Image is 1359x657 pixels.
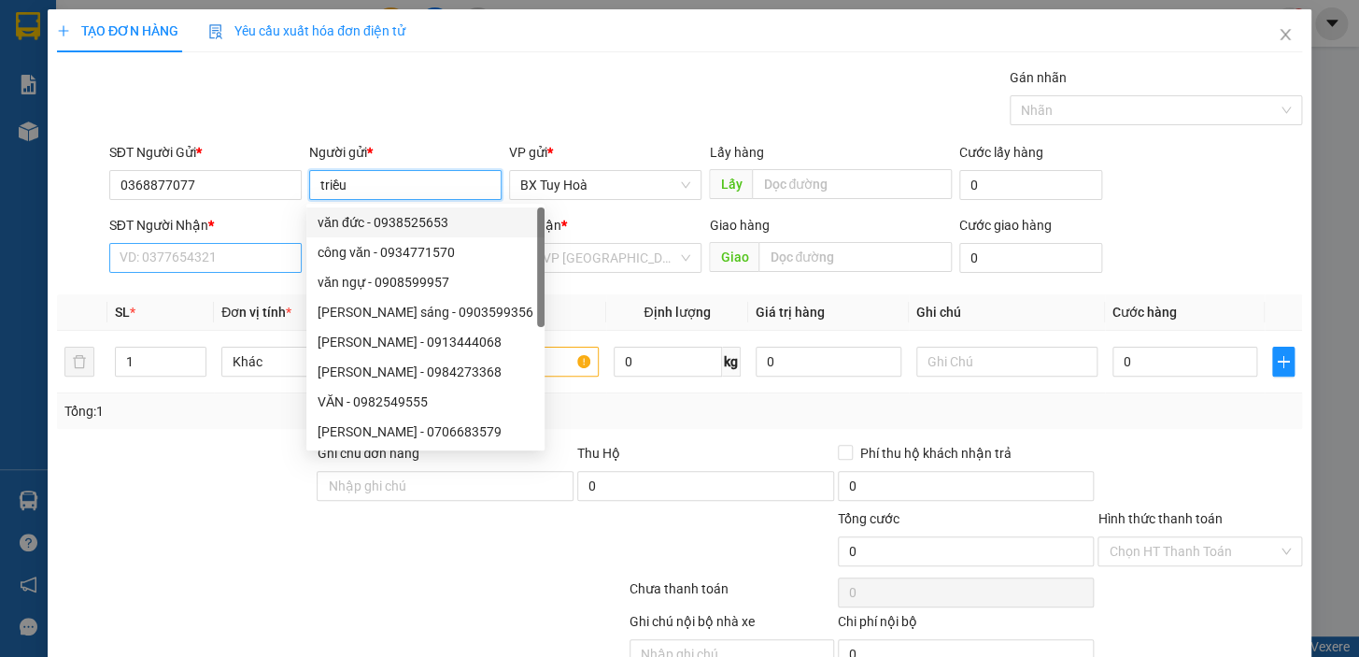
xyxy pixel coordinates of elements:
span: Giao [709,242,758,272]
span: Yêu cầu xuất hóa đơn điện tử [208,23,405,38]
label: Ghi chú đơn hàng [317,446,419,461]
div: Văn Hoàng - 0706683579 [306,417,545,447]
span: Đơn vị tính [221,305,291,320]
span: Khác [233,348,391,376]
div: văn ngự - 0908599957 [318,272,533,293]
button: Close [1259,9,1311,62]
span: kg [722,347,741,377]
button: delete [64,347,94,377]
span: Phí thu hộ khách nhận trả [853,443,1019,464]
div: văn đức - 0938525653 [318,212,533,233]
input: Cước giao hàng [959,243,1102,273]
label: Cước giao hàng [959,218,1052,233]
button: plus [1272,347,1295,377]
span: Lấy hàng [709,145,763,160]
span: close [1278,27,1293,42]
div: Chưa thanh toán [628,578,836,611]
span: Giao hàng [709,218,769,233]
label: Cước lấy hàng [959,145,1043,160]
div: [PERSON_NAME] - 0984273368 [318,362,533,382]
li: Cúc Tùng Limousine [9,9,271,79]
div: công văn - 0934771570 [306,237,545,267]
div: văn đức - 0938525653 [306,207,545,237]
input: Ghi Chú [916,347,1097,377]
img: icon [208,24,223,39]
div: Chi phí nội bộ [838,611,1095,639]
div: [PERSON_NAME] - 0706683579 [318,421,533,442]
span: Giá trị hàng [756,305,825,320]
div: VP gửi [509,142,701,163]
div: Văn Xuân - 0984273368 [306,357,545,387]
div: nguyễn văn á - 0913444068 [306,327,545,357]
div: lê văn sáng - 0903599356 [306,297,545,327]
input: Ghi chú đơn hàng [317,471,573,501]
div: SĐT Người Nhận [109,215,302,236]
li: VP VP [GEOGRAPHIC_DATA] xe Limousine [129,101,248,163]
span: Thu Hộ [577,446,620,461]
input: Cước lấy hàng [959,170,1102,200]
div: văn ngự - 0908599957 [306,267,545,297]
div: Người gửi [309,142,502,163]
label: Hình thức thanh toán [1097,511,1222,526]
input: 0 [756,347,901,377]
label: Gán nhãn [1010,70,1067,85]
th: Ghi chú [909,294,1105,331]
input: Dọc đường [752,169,952,199]
span: Tổng cước [838,511,899,526]
span: plus [1273,354,1294,369]
span: Cước hàng [1112,305,1177,320]
span: BX Tuy Hoà [520,171,690,199]
div: công văn - 0934771570 [318,242,533,263]
input: Dọc đường [758,242,952,272]
span: TẠO ĐƠN HÀNG [57,23,178,38]
div: VĂN - 0982549555 [318,392,533,412]
span: SL [115,305,130,320]
span: Lấy [709,169,752,199]
div: [PERSON_NAME] - 0913444068 [318,332,533,352]
span: environment [9,125,22,138]
div: Ghi chú nội bộ nhà xe [630,611,834,639]
div: VĂN - 0982549555 [306,387,545,417]
li: VP BX Tuy Hoà [9,101,129,121]
div: [PERSON_NAME] sáng - 0903599356 [318,302,533,322]
div: SĐT Người Gửi [109,142,302,163]
span: plus [57,24,70,37]
div: Tổng: 1 [64,401,526,421]
span: Định lượng [644,305,710,320]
